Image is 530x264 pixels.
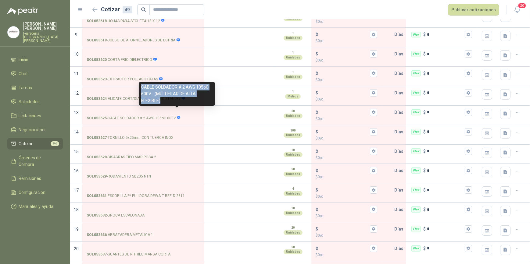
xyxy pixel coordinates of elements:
[316,194,378,199] p: $
[423,187,426,193] p: $
[87,213,145,218] p: - BROCA ESCALONADA
[284,55,303,60] div: Unidades
[320,117,324,121] span: ,00
[318,175,324,179] span: 0
[318,78,324,82] span: 0
[318,97,324,101] span: 0
[316,58,378,63] p: $
[318,194,324,199] span: 0
[394,48,406,60] p: Días
[87,174,107,179] strong: SOL053629
[465,109,472,116] button: Flex $
[316,167,318,174] p: $
[87,232,153,238] p: - ABRAZADERA METALICA 1
[7,138,63,150] a: Cotizar94
[394,242,406,255] p: Días
[87,193,107,199] strong: SOL053631
[87,76,107,82] strong: SOL053623
[370,109,377,116] button: $$0,00
[284,75,303,79] div: Unidades
[423,167,426,174] p: $
[370,128,377,136] button: $$0,00
[19,140,33,147] span: Cotizar
[316,233,378,238] p: $
[319,227,369,231] input: $$0,00
[87,168,200,173] input: SOL053629-RODAMIENTO SB205 NTN
[316,38,378,44] p: $
[8,26,19,38] img: Company Logo
[19,189,46,196] span: Configuración
[411,226,421,232] div: Flex
[465,70,472,77] button: Flex $
[87,96,107,102] strong: SOL053624
[316,109,318,116] p: $
[465,186,472,194] button: Flex $
[465,31,472,38] button: Flex $
[411,167,421,174] div: Flex
[87,252,170,257] p: - GUANTES DE NITRILO MANGA CORTA
[87,115,107,121] strong: SOL053625
[87,18,165,24] p: - HOJAS PARA SEGUETA 18 X 12
[316,155,378,161] p: $
[370,89,377,97] button: $$0,00
[291,245,295,250] p: 20
[87,52,200,56] input: SOL053620-CORTA FRIO DIELECTRICO
[19,70,28,77] span: Chat
[423,109,426,116] p: $
[7,187,63,198] a: Configuración
[284,133,303,138] div: Unidades
[316,97,378,102] p: $
[427,52,464,56] input: Flex $
[316,19,378,25] p: $
[318,156,324,160] span: 0
[74,227,79,232] span: 19
[370,206,377,213] button: $$0,00
[87,135,174,141] p: - TORNILLO 5x25mm CON TUERCA INOX
[394,184,406,196] p: Días
[19,98,40,105] span: Solicitudes
[411,148,421,154] div: Flex
[284,114,303,118] div: Unidades
[370,225,377,233] button: $$0,00
[87,76,163,82] p: - EXTRACTOR POLEAS 3 PATAS
[291,167,295,172] p: 20
[87,207,200,212] input: SOL053632-BROCA ESCALONADA
[87,252,107,257] strong: SOL053637
[87,174,151,179] p: - RODAMIENTO SB205 NTN
[284,152,303,157] div: Unidades
[465,148,472,155] button: Flex $
[316,174,378,180] p: $
[320,20,324,23] span: ,00
[319,52,369,56] input: $$0,00
[427,149,464,153] input: Flex $
[423,148,426,155] p: $
[291,148,295,153] p: 10
[320,195,324,198] span: ,00
[316,136,378,141] p: $
[316,31,318,38] p: $
[74,110,79,115] span: 13
[7,173,63,184] a: Remisiones
[319,188,369,192] input: $$0,00
[465,89,472,97] button: Flex $
[7,82,63,93] a: Tareas
[370,167,377,174] button: $$0,00
[87,227,200,231] input: SOL053636-ABRAZADERA METALICA 1
[319,71,369,76] input: $$0,00
[423,226,426,232] p: $
[427,90,464,95] input: Flex $
[284,172,303,177] div: Unidades
[465,128,472,136] button: Flex $
[316,245,318,252] p: $
[7,124,63,136] a: Negociaciones
[87,188,200,192] input: SOL053631-ESCOBILLA P/ PULIDORA DEWALT REF. D-2811
[320,175,324,179] span: ,00
[394,126,406,138] p: Días
[394,28,406,40] p: Días
[316,226,318,232] p: $
[74,246,79,251] span: 20
[318,136,324,140] span: 0
[394,106,406,118] p: Días
[285,94,301,99] div: Metros
[411,90,421,96] div: Flex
